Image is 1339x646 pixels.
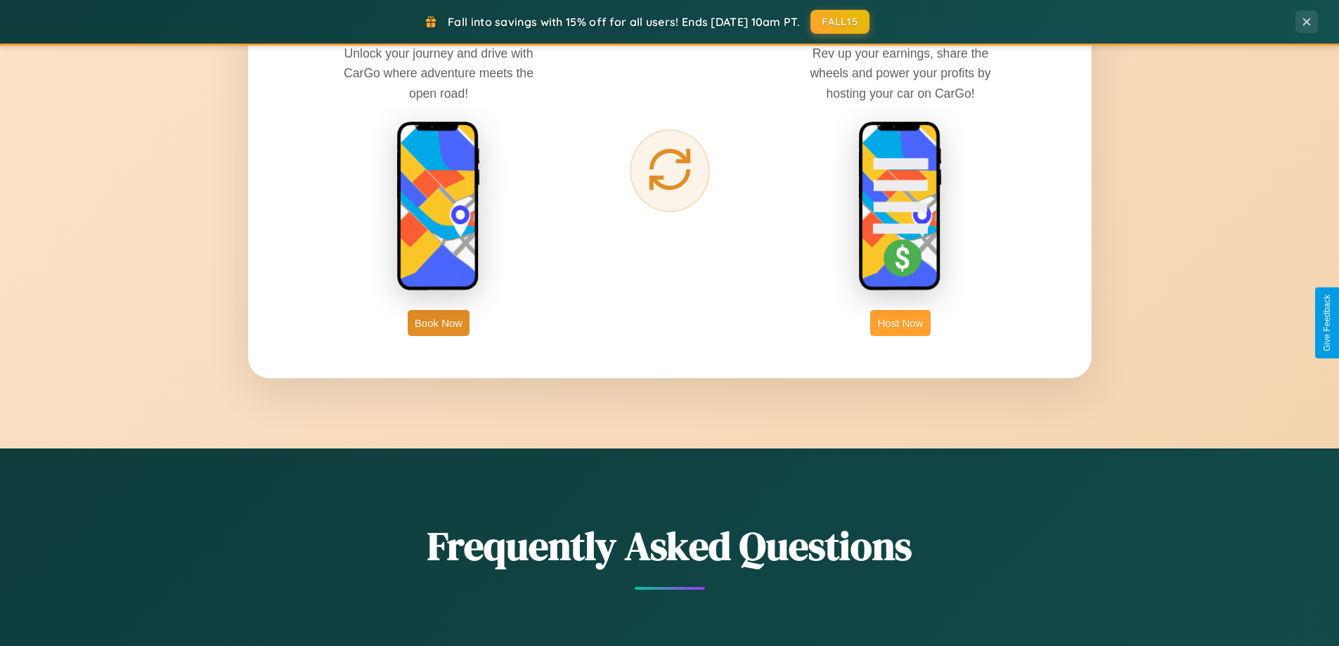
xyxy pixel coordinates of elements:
button: Book Now [408,310,470,336]
img: rent phone [396,121,481,292]
div: Give Feedback [1322,295,1332,351]
img: host phone [858,121,943,292]
span: Fall into savings with 15% off for all users! Ends [DATE] 10am PT. [448,15,800,29]
button: FALL15 [810,10,869,34]
p: Rev up your earnings, share the wheels and power your profits by hosting your car on CarGo! [795,44,1006,103]
p: Unlock your journey and drive with CarGo where adventure meets the open road! [333,44,544,103]
button: Host Now [870,310,930,336]
h2: Frequently Asked Questions [248,519,1092,573]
